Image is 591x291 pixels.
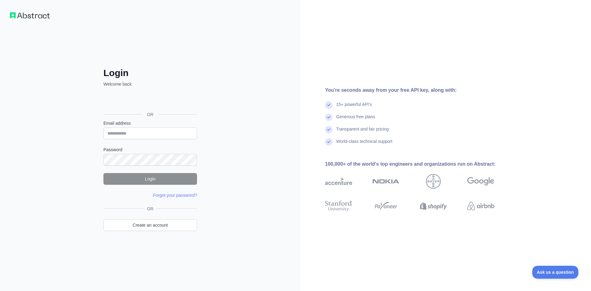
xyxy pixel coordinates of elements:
a: Forgot your password? [153,193,197,198]
img: check mark [325,114,332,121]
img: accenture [325,174,352,189]
img: Workflow [10,12,50,18]
img: check mark [325,138,332,146]
div: Transparent and fair pricing [336,126,389,138]
div: World-class technical support [336,138,392,151]
div: 15+ powerful API's [336,101,372,114]
h2: Login [103,67,197,79]
div: 100,000+ of the world's top engineers and organizations run on Abstract: [325,160,514,168]
img: payoneer [372,199,400,213]
iframe: Sign in with Google Button [100,94,199,107]
label: Password [103,147,197,153]
img: google [467,174,494,189]
img: check mark [325,101,332,109]
label: Email address [103,120,197,126]
a: Create an account [103,219,197,231]
button: Login [103,173,197,185]
img: check mark [325,126,332,133]
iframe: Toggle Customer Support [532,266,579,279]
div: You're seconds away from your free API key, along with: [325,87,514,94]
span: OR [145,206,156,212]
img: shopify [420,199,447,213]
img: nokia [372,174,400,189]
p: Welcome back [103,81,197,87]
img: stanford university [325,199,352,213]
span: OR [142,111,159,118]
div: Generous free plans [336,114,375,126]
img: airbnb [467,199,494,213]
img: bayer [426,174,441,189]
